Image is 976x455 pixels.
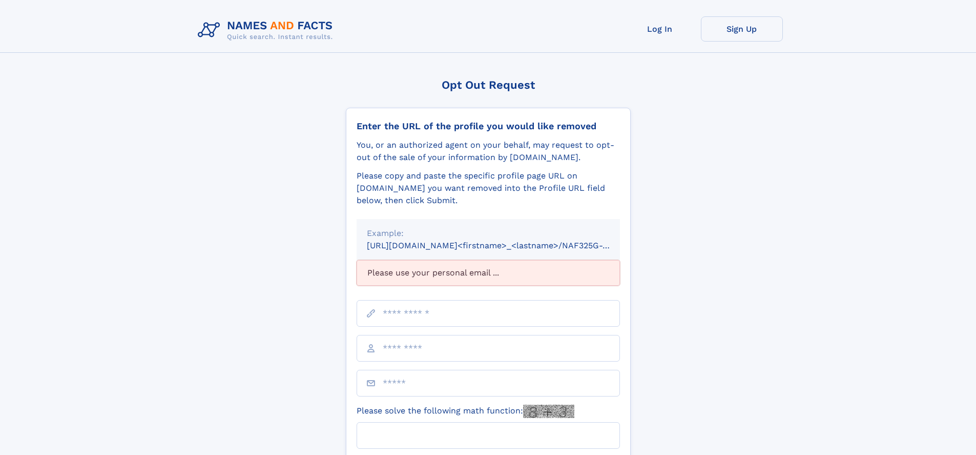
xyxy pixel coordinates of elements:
small: [URL][DOMAIN_NAME]<firstname>_<lastname>/NAF325G-xxxxxxxx [367,241,639,250]
a: Sign Up [701,16,783,42]
div: You, or an authorized agent on your behalf, may request to opt-out of the sale of your informatio... [357,139,620,164]
div: Please copy and paste the specific profile page URL on [DOMAIN_NAME] you want removed into the Pr... [357,170,620,207]
a: Log In [619,16,701,42]
label: Please solve the following math function: [357,405,574,418]
div: Opt Out Request [346,78,631,91]
div: Please use your personal email ... [357,260,620,286]
img: Logo Names and Facts [194,16,341,44]
div: Example: [367,227,610,240]
div: Enter the URL of the profile you would like removed [357,121,620,132]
